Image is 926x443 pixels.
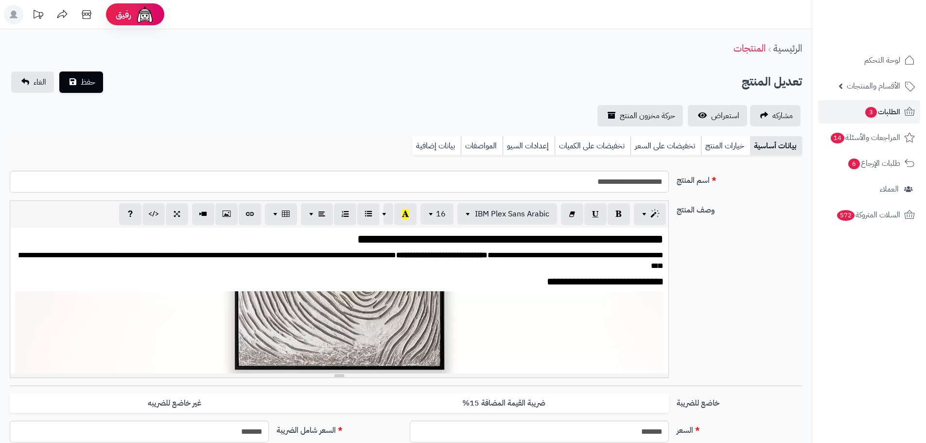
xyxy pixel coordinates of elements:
[750,105,801,126] a: مشاركه
[26,5,50,27] a: تحديثات المنصة
[880,182,899,196] span: العملاء
[10,393,339,413] label: غير خاضع للضريبه
[555,136,630,156] a: تخفيضات على الكميات
[620,110,675,122] span: حركة مخزون المنتج
[420,203,454,225] button: 16
[847,79,900,93] span: الأقسام والمنتجات
[818,177,920,201] a: العملاء
[597,105,683,126] a: حركة مخزون المنتج
[847,157,900,170] span: طلبات الإرجاع
[818,152,920,175] a: طلبات الإرجاع6
[461,136,503,156] a: المواصفات
[865,106,877,118] span: 3
[864,53,900,67] span: لوحة التحكم
[701,136,750,156] a: خيارات المنتج
[503,136,555,156] a: إعدادات السيو
[59,71,103,93] button: حفظ
[673,421,806,436] label: السعر
[818,49,920,72] a: لوحة التحكم
[742,72,802,92] h2: تعديل المنتج
[830,132,845,143] span: 14
[673,393,806,409] label: خاضع للضريبة
[734,41,766,55] a: المنتجات
[848,158,860,169] span: 6
[837,210,855,221] span: 572
[11,71,54,93] a: الغاء
[818,100,920,124] a: الطلبات3
[836,208,900,222] span: السلات المتروكة
[772,110,793,122] span: مشاركه
[711,110,739,122] span: استعراض
[818,126,920,149] a: المراجعات والأسئلة14
[673,171,806,186] label: اسم المنتج
[339,393,669,413] label: ضريبة القيمة المضافة 15%
[457,203,557,225] button: IBM Plex Sans Arabic
[273,421,406,436] label: السعر شامل الضريبة
[436,208,446,220] span: 16
[135,5,155,24] img: ai-face.png
[673,200,806,216] label: وصف المنتج
[864,105,900,119] span: الطلبات
[630,136,701,156] a: تخفيضات على السعر
[116,9,131,20] span: رفيق
[688,105,747,126] a: استعراض
[860,18,917,39] img: logo-2.png
[818,203,920,227] a: السلات المتروكة572
[773,41,802,55] a: الرئيسية
[81,76,95,88] span: حفظ
[750,136,802,156] a: بيانات أساسية
[412,136,461,156] a: بيانات إضافية
[34,76,46,88] span: الغاء
[475,208,549,220] span: IBM Plex Sans Arabic
[830,131,900,144] span: المراجعات والأسئلة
